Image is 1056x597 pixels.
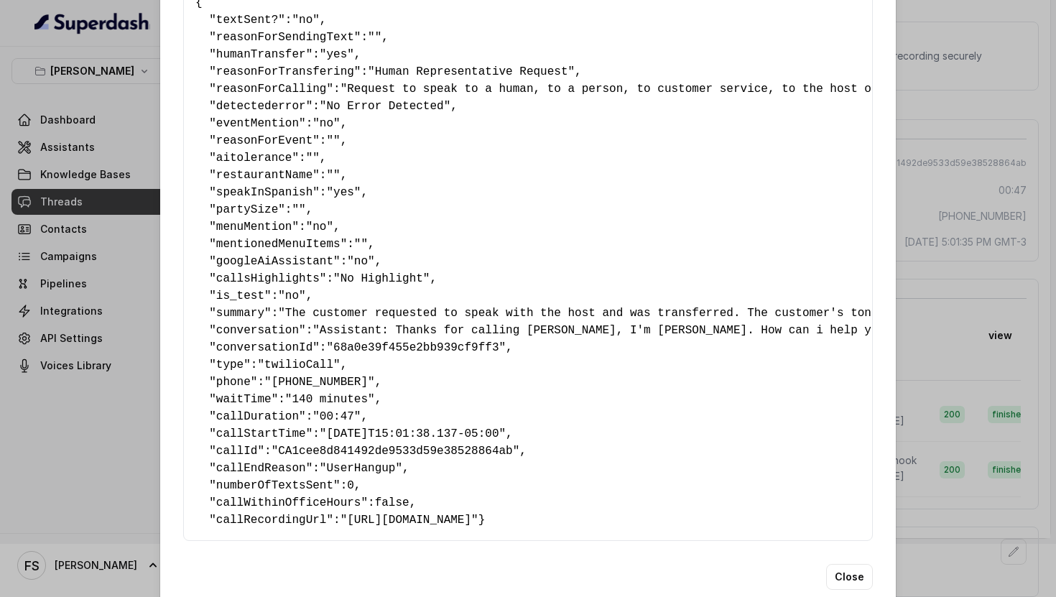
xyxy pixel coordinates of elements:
span: "CA1cee8d841492de9533d59e38528864ab" [272,445,520,458]
span: detectederror [216,100,306,113]
span: aitolerance [216,152,292,165]
span: reasonForTransfering [216,65,354,78]
span: conversation [216,324,299,337]
span: reasonForCalling [216,83,327,96]
span: 0 [347,479,354,492]
span: speakInSpanish [216,186,312,199]
span: "" [326,169,340,182]
span: reasonForEvent [216,134,312,147]
span: summary [216,307,264,320]
span: "no" [278,290,305,302]
span: "" [368,31,381,44]
span: "140 minutes" [285,393,375,406]
span: callStartTime [216,427,306,440]
span: reasonForSendingText [216,31,354,44]
span: "no" [312,117,340,130]
span: false [375,496,409,509]
span: "68a0e39f455e2bb939cf9ff3" [326,341,506,354]
span: partySize [216,203,278,216]
span: googleAiAssistant [216,255,333,268]
span: phone [216,376,251,389]
span: callEndReason [216,462,306,475]
span: waitTime [216,393,272,406]
span: callRecordingUrl [216,514,327,527]
span: mentionedMenuItems [216,238,341,251]
span: "no" [347,255,374,268]
span: "[PHONE_NUMBER]" [264,376,375,389]
span: "no" [306,221,333,233]
span: "yes" [320,48,354,61]
span: is_test [216,290,264,302]
span: "" [292,203,305,216]
span: eventMention [216,117,299,130]
span: "" [306,152,320,165]
span: type [216,358,244,371]
span: callsHighlights [216,272,320,285]
span: "twilioCall" [257,358,340,371]
span: callDuration [216,410,299,423]
span: "" [326,134,340,147]
span: "Human Representative Request" [368,65,575,78]
span: "" [354,238,368,251]
span: "yes" [326,186,361,199]
span: numberOfTextsSent [216,479,333,492]
span: "UserHangup" [320,462,402,475]
span: "No Highlight" [333,272,430,285]
span: restaurantName [216,169,312,182]
span: humanTransfer [216,48,306,61]
span: "no" [292,14,319,27]
span: textSent? [216,14,278,27]
span: "Request to speak to a human, to a person, to customer service, to the host or the hostess" [341,83,968,96]
span: "No Error Detected" [320,100,450,113]
span: "00:47" [312,410,361,423]
span: callWithinOfficeHours [216,496,361,509]
span: "[URL][DOMAIN_NAME]" [341,514,478,527]
span: callId [216,445,258,458]
button: Close [826,564,873,590]
span: "[DATE]T15:01:38.137-05:00" [320,427,506,440]
span: menuMention [216,221,292,233]
span: conversationId [216,341,312,354]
